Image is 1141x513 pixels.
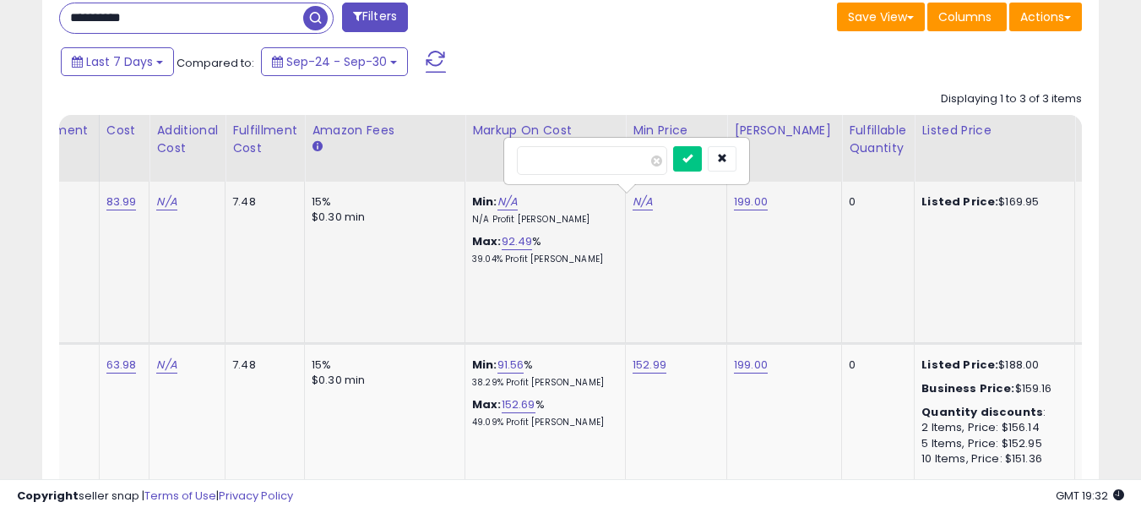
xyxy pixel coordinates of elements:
[312,139,322,155] small: Amazon Fees.
[472,357,497,373] b: Min:
[106,357,137,374] a: 63.98
[465,115,626,182] th: The percentage added to the cost of goods (COGS) that forms the calculator for Min & Max prices.
[23,122,91,139] div: Fulfillment
[938,8,992,25] span: Columns
[472,357,612,389] div: %
[472,377,612,389] p: 38.29% Profit [PERSON_NAME]
[86,53,153,70] span: Last 7 Days
[921,357,998,373] b: Listed Price:
[837,3,925,31] button: Save View
[734,122,834,139] div: [PERSON_NAME]
[633,122,720,139] div: Min Price
[1009,3,1082,31] button: Actions
[156,357,177,374] a: N/A
[261,47,408,76] button: Sep-24 - Sep-30
[168,98,182,112] img: tab_keywords_by_traffic_grey.svg
[219,488,293,504] a: Privacy Policy
[312,373,452,388] div: $0.30 min
[472,194,497,210] b: Min:
[921,194,998,210] b: Listed Price:
[1056,488,1124,504] span: 2025-10-8 19:32 GMT
[144,488,216,504] a: Terms of Use
[312,357,452,373] div: 15%
[921,405,1062,420] div: :
[472,254,612,265] p: 39.04% Profit [PERSON_NAME]
[921,420,1062,435] div: 2 Items, Price: $156.14
[17,488,293,505] div: seller snap | |
[921,122,1068,139] div: Listed Price
[47,27,83,41] div: v 4.0.25
[232,194,291,210] div: 7.48
[177,55,254,71] span: Compared to:
[44,44,186,57] div: Domain: [DOMAIN_NAME]
[633,194,653,210] a: N/A
[472,417,612,428] p: 49.09% Profit [PERSON_NAME]
[187,100,285,111] div: Keywords by Traffic
[312,122,458,139] div: Amazon Fees
[472,122,618,139] div: Markup on Cost
[502,396,535,413] a: 152.69
[849,357,901,373] div: 0
[927,3,1007,31] button: Columns
[27,44,41,57] img: website_grey.svg
[734,194,768,210] a: 199.00
[46,98,59,112] img: tab_domain_overview_orange.svg
[106,194,137,210] a: 83.99
[472,233,502,249] b: Max:
[472,214,612,226] p: N/A Profit [PERSON_NAME]
[633,357,666,374] a: 152.99
[921,436,1062,451] div: 5 Items, Price: $152.95
[312,210,452,225] div: $0.30 min
[921,380,1014,396] b: Business Price:
[156,194,177,210] a: N/A
[921,381,1062,396] div: $159.16
[921,451,1062,467] div: 10 Items, Price: $151.36
[342,3,408,32] button: Filters
[156,122,218,157] div: Additional Cost
[502,233,533,250] a: 92.49
[286,53,387,70] span: Sep-24 - Sep-30
[64,100,151,111] div: Domain Overview
[17,488,79,504] strong: Copyright
[941,91,1082,107] div: Displaying 1 to 3 of 3 items
[849,194,901,210] div: 0
[497,194,518,210] a: N/A
[849,122,907,157] div: Fulfillable Quantity
[312,194,452,210] div: 15%
[497,357,524,374] a: 91.56
[27,27,41,41] img: logo_orange.svg
[472,234,612,265] div: %
[472,397,612,428] div: %
[472,396,502,412] b: Max:
[232,357,291,373] div: 7.48
[921,404,1043,420] b: Quantity discounts
[61,47,174,76] button: Last 7 Days
[106,122,143,139] div: Cost
[734,357,768,374] a: 199.00
[921,194,1062,210] div: $169.95
[232,122,297,157] div: Fulfillment Cost
[921,357,1062,373] div: $188.00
